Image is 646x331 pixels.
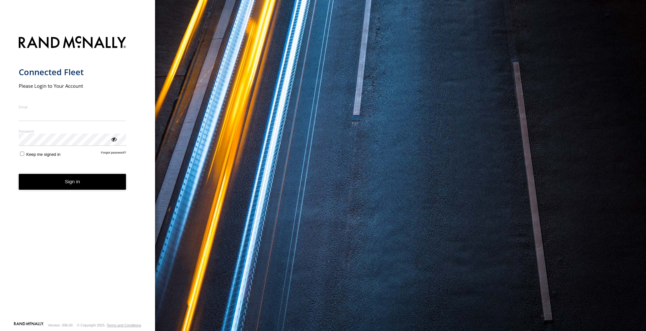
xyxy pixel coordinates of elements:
[19,105,126,109] label: Email
[19,35,126,51] img: Rand McNally
[48,323,73,327] div: Version: 306.00
[19,67,126,77] h1: Connected Fleet
[110,136,117,142] div: ViewPassword
[26,152,60,157] span: Keep me signed in
[107,323,141,327] a: Terms and Conditions
[77,323,141,327] div: © Copyright 2025 -
[19,129,126,134] label: Password
[14,322,44,328] a: Visit our Website
[19,83,126,89] h2: Please Login to Your Account
[19,174,126,190] button: Sign in
[19,32,137,321] form: main
[20,152,24,156] input: Keep me signed in
[101,151,126,157] a: Forgot password?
